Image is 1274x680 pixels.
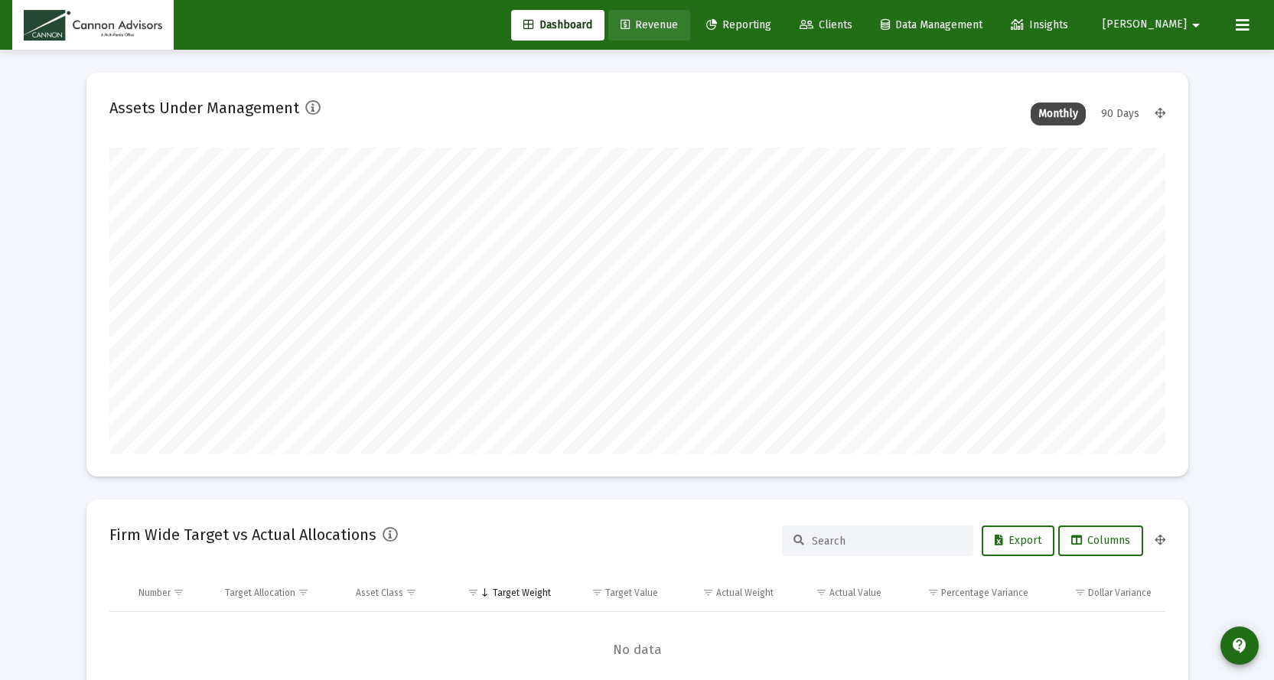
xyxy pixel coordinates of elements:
img: Dashboard [24,10,162,41]
span: Data Management [881,18,982,31]
td: Column Asset Class [345,574,447,611]
div: Target Value [605,587,658,599]
span: Show filter options for column 'Target Weight' [468,587,479,598]
div: Percentage Variance [941,587,1028,599]
span: [PERSON_NAME] [1103,18,1187,31]
span: Show filter options for column 'Dollar Variance' [1074,587,1086,598]
span: Show filter options for column 'Percentage Variance' [927,587,939,598]
span: Columns [1071,534,1130,547]
td: Column Percentage Variance [892,574,1039,611]
div: Asset Class [356,587,403,599]
input: Search [812,535,962,548]
span: Show filter options for column 'Asset Class' [406,587,417,598]
a: Clients [787,10,865,41]
span: Insights [1011,18,1068,31]
a: Data Management [868,10,995,41]
button: Export [982,525,1054,556]
div: Target Allocation [225,587,295,599]
span: Show filter options for column 'Number' [173,587,184,598]
a: Insights [999,10,1080,41]
h2: Firm Wide Target vs Actual Allocations [109,522,376,547]
td: Column Actual Weight [669,574,784,611]
span: Show filter options for column 'Actual Weight' [702,587,714,598]
div: Actual Weight [716,587,774,599]
span: Dashboard [523,18,592,31]
div: Number [138,587,171,599]
td: Column Target Allocation [214,574,345,611]
span: Show filter options for column 'Target Allocation' [298,587,309,598]
a: Dashboard [511,10,604,41]
a: Revenue [608,10,690,41]
button: [PERSON_NAME] [1084,9,1223,40]
span: Reporting [706,18,771,31]
div: Monthly [1031,102,1086,125]
mat-icon: arrow_drop_down [1187,10,1205,41]
td: Column Target Value [562,574,670,611]
mat-icon: contact_support [1230,636,1249,655]
div: Actual Value [829,587,881,599]
span: Show filter options for column 'Target Value' [591,587,603,598]
span: Show filter options for column 'Actual Value' [816,587,827,598]
span: Export [995,534,1041,547]
div: Target Weight [493,587,551,599]
td: Column Number [128,574,215,611]
td: Column Target Weight [447,574,562,611]
span: Revenue [621,18,678,31]
a: Reporting [694,10,784,41]
div: Dollar Variance [1088,587,1152,599]
td: Column Actual Value [784,574,892,611]
td: Column Dollar Variance [1039,574,1165,611]
div: 90 Days [1093,102,1147,125]
span: No data [109,642,1165,659]
h2: Assets Under Management [109,96,299,120]
button: Columns [1058,525,1143,556]
span: Clients [800,18,852,31]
